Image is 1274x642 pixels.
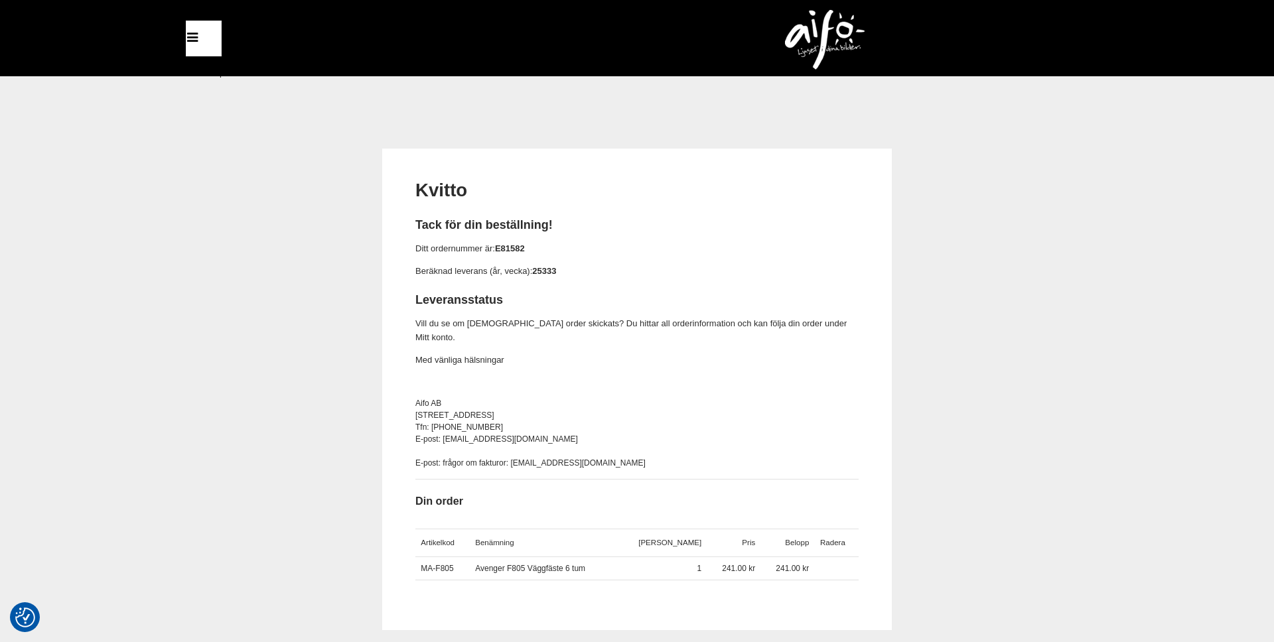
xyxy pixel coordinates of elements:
[421,539,455,546] span: Artikelkod
[415,292,859,308] h2: Leveransstatus
[415,353,859,367] p: Med vänliga hälsningar
[415,217,859,233] h2: Tack för din beställning!
[415,178,859,204] h1: Kvitto
[415,242,859,256] p: Ditt ordernummer är:
[532,266,556,276] strong: 25333
[820,539,845,546] span: Radera
[415,317,859,345] p: Vill du se om [DEMOGRAPHIC_DATA] order skickats? Du hittar all orderinformation och kan följa din...
[15,608,35,627] img: Revisit consent button
[415,397,859,409] div: Aifo AB
[742,539,755,546] span: Pris
[15,606,35,629] button: Samtyckesinställningar
[415,457,859,469] div: E-post: frågor om fakturor: [EMAIL_ADDRESS][DOMAIN_NAME]
[415,421,859,433] div: Tfn: [PHONE_NUMBER]
[785,10,865,70] img: logo.png
[495,243,525,253] strong: E81582
[415,409,859,421] div: [STREET_ADDRESS]
[421,564,453,573] a: MA-F805
[722,564,746,573] span: 241.00
[475,564,585,573] a: Avenger F805 Väggfäste 6 tum
[415,493,859,509] h3: Din order
[415,265,859,279] p: Beräknad leverans (år, vecka):
[697,564,701,573] span: 1
[638,539,701,546] span: [PERSON_NAME]
[785,539,809,546] span: Belopp
[776,564,800,573] span: 241.00
[475,539,514,546] span: Benämning
[415,433,859,445] div: E-post: [EMAIL_ADDRESS][DOMAIN_NAME]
